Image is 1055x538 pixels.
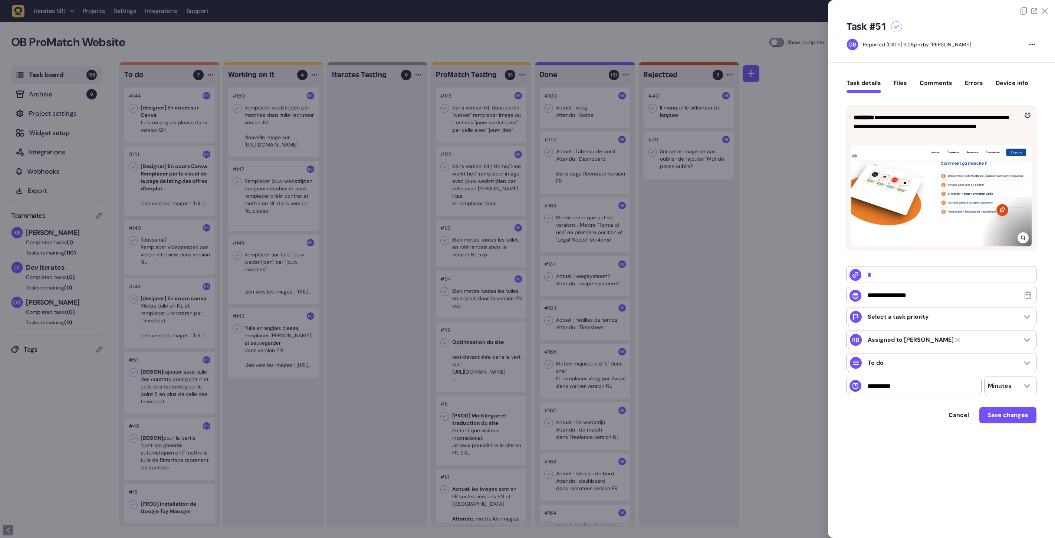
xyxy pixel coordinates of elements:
[863,41,923,48] div: Reported [DATE] 9.28pm,
[965,79,983,93] button: Errors
[894,79,907,93] button: Files
[988,382,1012,390] p: Minutes
[868,359,884,367] p: To do
[868,313,929,321] p: Select a task priority
[1020,503,1051,534] iframe: LiveChat chat widget
[987,412,1028,418] span: Save changes
[863,41,971,48] div: by [PERSON_NAME]
[847,21,887,33] h5: Task #51
[996,79,1028,93] button: Device info
[941,408,976,423] button: Cancel
[979,407,1036,423] button: Save changes
[868,336,954,344] strong: Rodolphe Balay
[949,412,969,418] span: Cancel
[920,79,952,93] button: Comments
[847,39,858,50] img: Oussama Bahassou
[847,79,881,93] button: Task details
